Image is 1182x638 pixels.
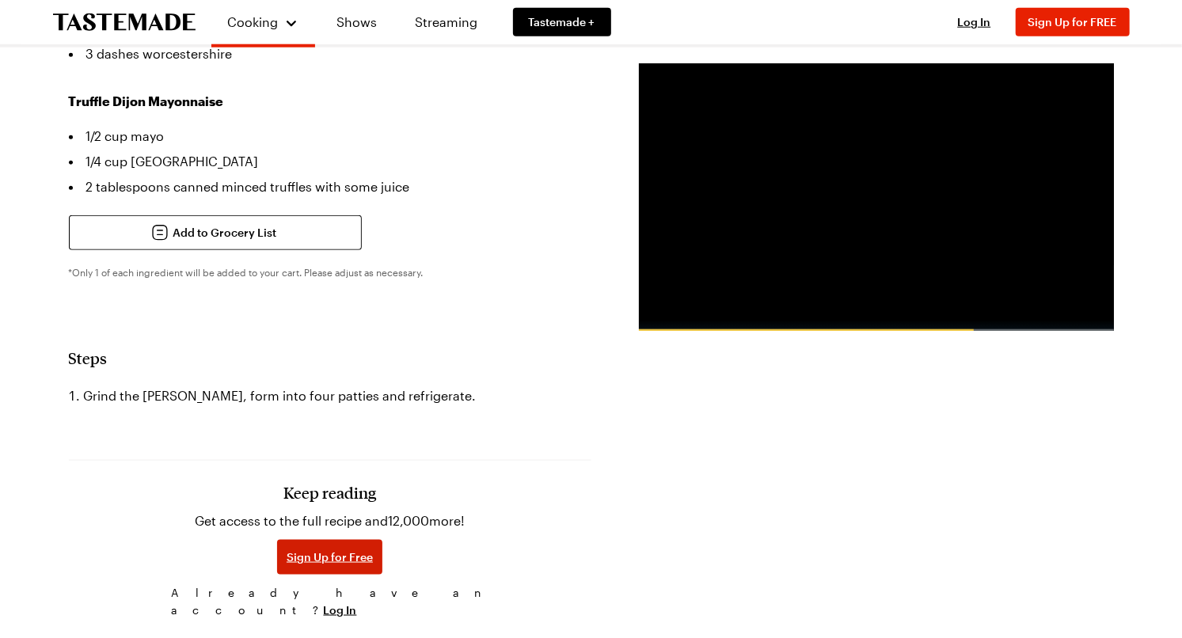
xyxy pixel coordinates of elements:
[69,174,591,199] li: 2 tablespoons canned minced truffles with some juice
[69,92,591,111] h3: Truffle Dijon Mayonnaise
[958,15,991,28] span: Log In
[69,123,591,149] li: 1/2 cup mayo
[943,14,1006,30] button: Log In
[53,13,196,32] a: To Tastemade Home Page
[639,63,1114,331] video-js: Video Player
[1016,8,1130,36] button: Sign Up for FREE
[287,549,373,565] span: Sign Up for Free
[69,348,591,367] h2: Steps
[69,149,591,174] li: 1/4 cup [GEOGRAPHIC_DATA]
[227,14,278,29] span: Cooking
[277,540,382,575] button: Sign Up for Free
[69,215,362,250] button: Add to Grocery List
[173,225,276,241] span: Add to Grocery List
[195,511,465,530] p: Get access to the full recipe and 12,000 more!
[172,584,488,619] span: Already have an account?
[69,266,591,279] p: *Only 1 of each ingredient will be added to your cart. Please adjust as necessary.
[283,483,376,502] h3: Keep reading
[69,41,591,66] li: 3 dashes worcestershire
[529,14,595,30] span: Tastemade +
[69,383,591,408] li: Grind the [PERSON_NAME], form into four patties and refrigerate.
[324,602,357,618] button: Log In
[1028,15,1117,28] span: Sign Up for FREE
[639,63,1114,331] iframe: Advertisement
[513,8,611,36] a: Tastemade +
[227,6,299,38] button: Cooking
